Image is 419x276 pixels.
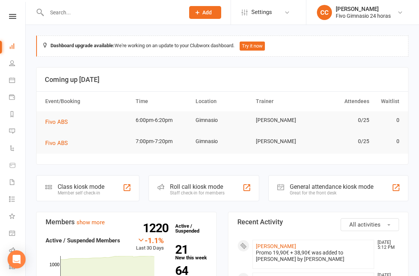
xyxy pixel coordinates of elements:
[42,92,132,111] th: Event/Booking
[192,111,252,129] td: Gimnasio
[132,92,193,111] th: Time
[175,244,207,260] a: 21New this week
[45,139,73,148] button: Fivo ABS
[336,12,391,19] div: Fivo Gimnasio 24 horas
[136,236,164,244] div: -1.1%
[132,111,193,129] td: 6:00pm-6:20pm
[45,76,400,83] h3: Coming up [DATE]
[170,183,225,190] div: Roll call kiosk mode
[312,133,373,150] td: 0/25
[8,250,26,268] div: Open Intercom Messenger
[251,4,272,21] span: Settings
[9,225,26,242] a: General attendance kiosk mode
[9,56,26,72] a: People
[132,133,193,150] td: 7:00pm-7:20pm
[202,9,212,15] span: Add
[50,43,115,48] strong: Dashboard upgrade available:
[45,117,73,126] button: Fivo ABS
[252,133,313,150] td: [PERSON_NAME]
[189,6,221,19] button: Add
[312,111,373,129] td: 0/25
[58,183,104,190] div: Class kiosk mode
[9,242,26,259] a: Roll call kiosk mode
[76,219,105,226] a: show more
[9,157,26,174] a: Product Sales
[373,92,403,111] th: Waitlist
[252,92,313,111] th: Trainer
[136,236,164,252] div: Last 30 Days
[9,39,26,56] a: Dashboard
[175,244,204,255] strong: 21
[256,250,371,262] div: Promo 19,90€ + 38,90€ was added to [PERSON_NAME] by [PERSON_NAME]
[240,42,265,51] button: Try it now
[44,7,179,18] input: Search...
[143,222,171,234] strong: 1220
[192,133,252,150] td: Gimnasio
[336,6,391,12] div: [PERSON_NAME]
[290,183,373,190] div: General attendance kiosk mode
[9,208,26,225] a: What's New
[45,140,68,146] span: Fivo ABS
[374,240,399,250] time: [DATE] 5:12 PM
[237,218,399,226] h3: Recent Activity
[58,190,104,196] div: Member self check-in
[36,35,408,57] div: We're working on an update to your Clubworx dashboard.
[170,190,225,196] div: Staff check-in for members
[46,237,120,244] strong: Active / Suspended Members
[9,106,26,123] a: Reports
[171,218,205,239] a: 1220Active / Suspended
[46,218,207,226] h3: Members
[317,5,332,20] div: CC
[373,133,403,150] td: 0
[9,72,26,89] a: Calendar
[256,243,296,249] a: [PERSON_NAME]
[290,190,373,196] div: Great for the front desk
[252,111,313,129] td: [PERSON_NAME]
[192,92,252,111] th: Location
[349,221,381,228] span: All activities
[373,111,403,129] td: 0
[341,218,399,231] button: All activities
[45,119,68,125] span: Fivo ABS
[312,92,373,111] th: Attendees
[9,89,26,106] a: Payments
